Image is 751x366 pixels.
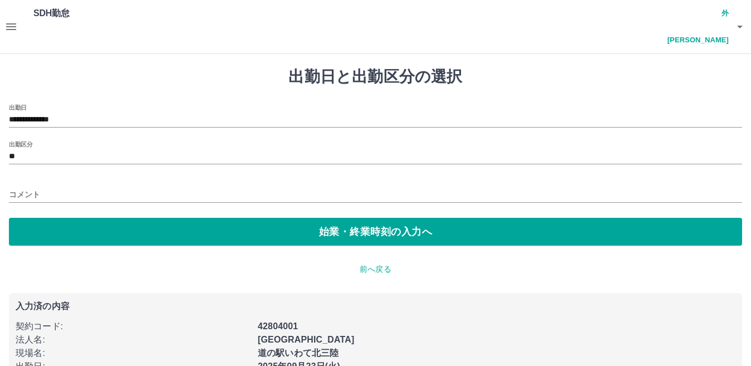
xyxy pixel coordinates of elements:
h1: 出勤日と出勤区分の選択 [9,67,742,86]
button: 始業・終業時刻の入力へ [9,218,742,246]
p: 法人名 : [16,333,251,347]
p: 契約コード : [16,320,251,333]
p: 現場名 : [16,347,251,360]
b: 42804001 [258,321,298,331]
b: 道の駅いわて北三陸 [258,348,338,358]
b: [GEOGRAPHIC_DATA] [258,335,355,344]
p: 入力済の内容 [16,302,735,311]
p: 前へ戻る [9,263,742,275]
label: 出勤区分 [9,140,32,148]
label: 出勤日 [9,103,27,111]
